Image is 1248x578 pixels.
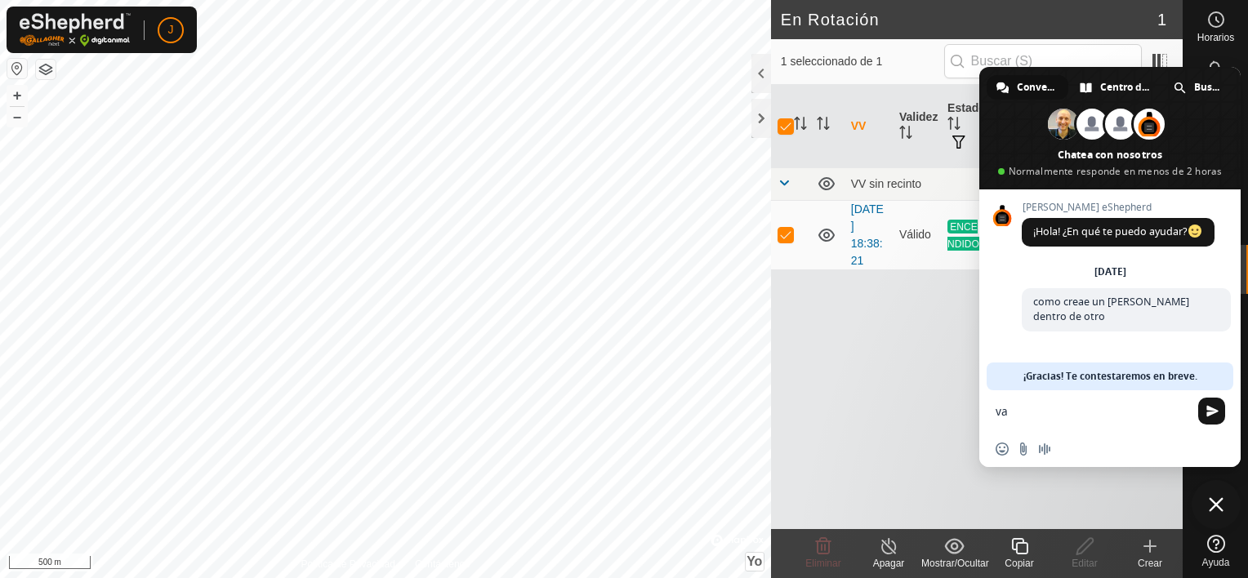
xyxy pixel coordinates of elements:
[893,200,941,269] td: Válido
[1164,75,1233,100] div: Buscar en
[781,10,1157,29] h2: En Rotación
[20,13,131,47] img: Logo Gallagher
[996,404,1188,419] textarea: Escribe aquí tu mensaje...
[856,556,921,571] div: Apagar
[1033,225,1203,238] span: ¡Hola! ¿En qué te puedo ayudar?
[1183,528,1248,574] a: Ayuda
[817,119,830,132] p-sorticon: Activar para ordenar
[851,202,884,267] a: [DATE] 18:38:21
[1197,33,1234,42] span: Horarios
[1022,202,1215,213] span: [PERSON_NAME] eShepherd
[746,553,764,571] button: Yo
[947,119,961,132] p-sorticon: Activar para ordenar
[1070,75,1162,100] div: Centro de ayuda
[1017,75,1057,100] span: Conversación
[781,53,944,70] span: 1 seleccionado de 1
[1052,556,1117,571] div: Editar
[1023,362,1197,390] span: ¡Gracias! Te contestaremos en breve.
[7,86,27,105] button: +
[1094,267,1126,277] div: [DATE]
[987,556,1052,571] div: Copiar
[747,554,762,568] span: Yo
[899,128,912,141] p-sorticon: Activar para ordenar
[1192,480,1241,529] div: Cerrar el chat
[1117,556,1183,571] div: Crear
[921,556,987,571] div: Mostrar/Ocultar
[301,557,394,571] a: Política de Privacidad
[851,177,921,190] font: VV sin recinto
[987,75,1068,100] div: Conversación
[947,101,986,114] font: Estado
[947,220,982,251] span: ENCENDIDO
[415,557,470,571] a: Contáctenos
[1100,75,1151,100] span: Centro de ayuda
[899,110,938,123] font: Validez
[1033,295,1189,323] span: como creae un [PERSON_NAME] dentro de otro
[794,119,807,132] p-sorticon: Activar para ordenar
[996,442,1009,456] span: Insertar un emoji
[36,60,56,79] button: Capas del Mapa
[805,558,840,569] span: Eliminar
[1017,442,1030,456] span: Enviar un archivo
[1157,7,1166,32] span: 1
[1202,558,1230,567] span: Ayuda
[7,107,27,127] button: –
[944,44,1142,78] input: Buscar (S)
[7,59,27,78] button: Restablecer Mapa
[168,21,174,38] span: J
[1194,75,1222,100] span: Buscar en
[1038,442,1051,456] span: Grabar mensaje de audio
[1198,398,1225,425] span: Enviar
[851,119,867,132] font: VV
